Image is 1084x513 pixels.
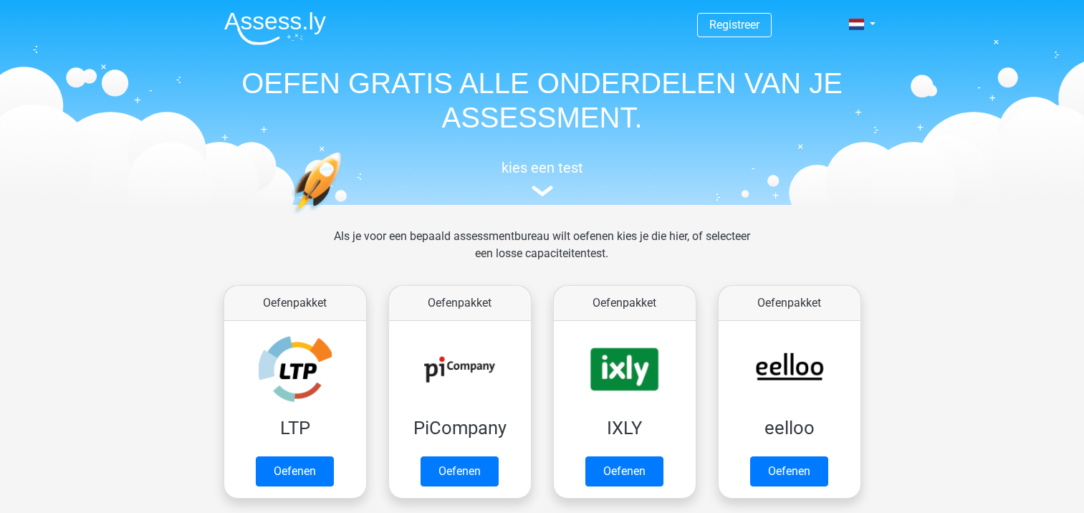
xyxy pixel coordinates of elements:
[256,456,334,486] a: Oefenen
[224,11,326,45] img: Assessly
[532,186,553,196] img: assessment
[213,159,872,176] h5: kies een test
[709,18,759,32] a: Registreer
[750,456,828,486] a: Oefenen
[213,66,872,135] h1: OEFEN GRATIS ALLE ONDERDELEN VAN JE ASSESSMENT.
[292,152,397,282] img: oefenen
[322,228,762,279] div: Als je voor een bepaald assessmentbureau wilt oefenen kies je die hier, of selecteer een losse ca...
[213,159,872,197] a: kies een test
[421,456,499,486] a: Oefenen
[585,456,663,486] a: Oefenen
